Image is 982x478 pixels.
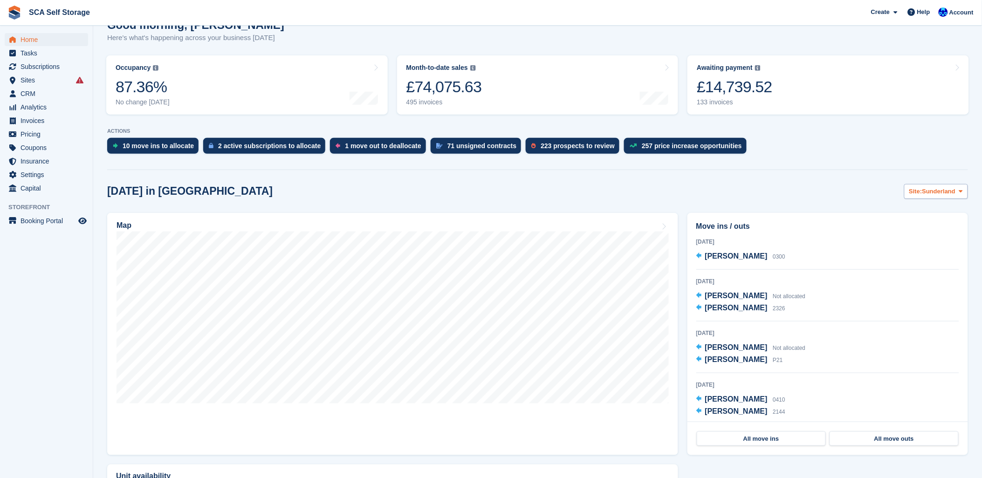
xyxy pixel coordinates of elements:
[773,305,785,312] span: 2326
[531,143,536,149] img: prospect-51fa495bee0391a8d652442698ab0144808aea92771e9ea1ae160a38d050c398.svg
[5,141,88,154] a: menu
[909,187,922,196] span: Site:
[106,55,388,115] a: Occupancy 87.36% No change [DATE]
[755,65,761,71] img: icon-info-grey-7440780725fd019a000dd9b08b2336e03edf1995a4989e88bcd33f0948082b44.svg
[939,7,948,17] img: Kelly Neesham
[107,213,678,455] a: Map
[431,138,526,158] a: 71 unsigned contracts
[696,290,806,302] a: [PERSON_NAME] Not allocated
[5,155,88,168] a: menu
[773,357,783,363] span: P21
[107,33,284,43] p: Here's what's happening across your business [DATE]
[697,77,772,96] div: £14,739.52
[21,182,76,195] span: Capital
[526,138,624,158] a: 223 prospects to review
[345,142,421,150] div: 1 move out to deallocate
[5,74,88,87] a: menu
[218,142,321,150] div: 2 active subscriptions to allocate
[696,354,783,366] a: [PERSON_NAME] P21
[904,184,968,199] button: Site: Sunderland
[436,143,443,149] img: contract_signature_icon-13c848040528278c33f63329250d36e43548de30e8caae1d1a13099fd9432cc5.svg
[642,142,742,150] div: 257 price increase opportunities
[5,114,88,127] a: menu
[21,47,76,60] span: Tasks
[5,60,88,73] a: menu
[696,406,785,418] a: [PERSON_NAME] 2144
[705,343,768,351] span: [PERSON_NAME]
[5,101,88,114] a: menu
[406,77,482,96] div: £74,075.63
[116,98,170,106] div: No change [DATE]
[336,143,340,149] img: move_outs_to_deallocate_icon-f764333ba52eb49d3ac5e1228854f67142a1ed5810a6f6cc68b1a99e826820c5.svg
[830,431,959,446] a: All move outs
[203,138,330,158] a: 2 active subscriptions to allocate
[917,7,930,17] span: Help
[705,355,768,363] span: [PERSON_NAME]
[470,65,476,71] img: icon-info-grey-7440780725fd019a000dd9b08b2336e03edf1995a4989e88bcd33f0948082b44.svg
[76,76,83,84] i: Smart entry sync failures have occurred
[773,409,785,415] span: 2144
[5,168,88,181] a: menu
[5,87,88,100] a: menu
[773,345,805,351] span: Not allocated
[21,168,76,181] span: Settings
[773,253,785,260] span: 0300
[107,185,273,198] h2: [DATE] in [GEOGRAPHIC_DATA]
[541,142,615,150] div: 223 prospects to review
[397,55,679,115] a: Month-to-date sales £74,075.63 495 invoices
[696,238,959,246] div: [DATE]
[705,407,768,415] span: [PERSON_NAME]
[773,293,805,300] span: Not allocated
[21,214,76,227] span: Booking Portal
[406,64,468,72] div: Month-to-date sales
[406,98,482,106] div: 495 invoices
[107,138,203,158] a: 10 move ins to allocate
[153,65,158,71] img: icon-info-grey-7440780725fd019a000dd9b08b2336e03edf1995a4989e88bcd33f0948082b44.svg
[117,221,131,230] h2: Map
[705,292,768,300] span: [PERSON_NAME]
[25,5,94,20] a: SCA Self Storage
[696,302,785,314] a: [PERSON_NAME] 2326
[447,142,517,150] div: 71 unsigned contracts
[330,138,430,158] a: 1 move out to deallocate
[696,221,959,232] h2: Move ins / outs
[116,64,151,72] div: Occupancy
[116,77,170,96] div: 87.36%
[21,87,76,100] span: CRM
[773,396,785,403] span: 0410
[696,329,959,337] div: [DATE]
[922,187,956,196] span: Sunderland
[949,8,974,17] span: Account
[705,304,768,312] span: [PERSON_NAME]
[21,101,76,114] span: Analytics
[5,33,88,46] a: menu
[687,55,969,115] a: Awaiting payment £14,739.52 133 invoices
[113,143,118,149] img: move_ins_to_allocate_icon-fdf77a2bb77ea45bf5b3d319d69a93e2d87916cf1d5bf7949dd705db3b84f3ca.svg
[5,47,88,60] a: menu
[697,98,772,106] div: 133 invoices
[696,394,785,406] a: [PERSON_NAME] 0410
[21,33,76,46] span: Home
[8,203,93,212] span: Storefront
[123,142,194,150] div: 10 move ins to allocate
[107,128,968,134] p: ACTIONS
[21,60,76,73] span: Subscriptions
[696,251,785,263] a: [PERSON_NAME] 0300
[21,114,76,127] span: Invoices
[696,342,806,354] a: [PERSON_NAME] Not allocated
[21,155,76,168] span: Insurance
[21,74,76,87] span: Sites
[697,431,826,446] a: All move ins
[5,128,88,141] a: menu
[77,215,88,226] a: Preview store
[697,64,753,72] div: Awaiting payment
[5,214,88,227] a: menu
[21,141,76,154] span: Coupons
[696,381,959,389] div: [DATE]
[705,395,768,403] span: [PERSON_NAME]
[871,7,890,17] span: Create
[624,138,751,158] a: 257 price increase opportunities
[696,277,959,286] div: [DATE]
[630,143,637,148] img: price_increase_opportunities-93ffe204e8149a01c8c9dc8f82e8f89637d9d84a8eef4429ea346261dce0b2c0.svg
[7,6,21,20] img: stora-icon-8386f47178a22dfd0bd8f6a31ec36ba5ce8667c1dd55bd0f319d3a0aa187defe.svg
